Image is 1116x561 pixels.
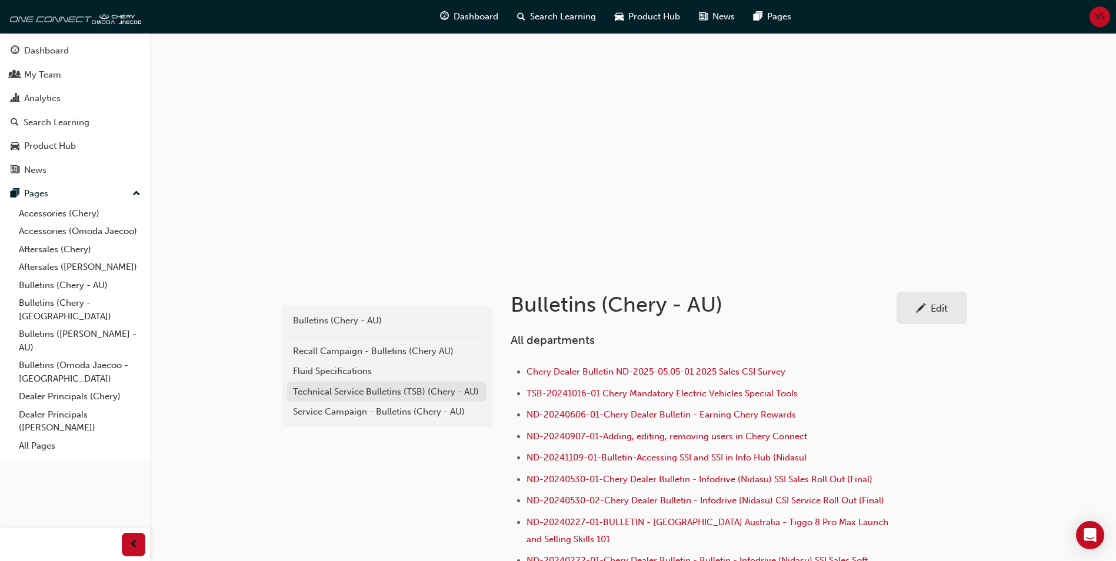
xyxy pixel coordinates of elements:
[5,40,145,62] a: Dashboard
[14,222,145,241] a: Accessories (Omoda Jaecoo)
[11,189,19,199] span: pages-icon
[931,302,948,314] div: Edit
[712,10,735,24] span: News
[287,382,487,402] a: Technical Service Bulletins (TSB) (Chery - AU)
[24,68,61,82] div: My Team
[6,5,141,28] img: oneconnect
[11,46,19,56] span: guage-icon
[5,38,145,183] button: DashboardMy TeamAnalyticsSearch LearningProduct HubNews
[508,5,605,29] a: search-iconSearch Learning
[527,452,807,463] a: ND-20241109-01-Bulletin-Accessing SSI and SSI in Info Hub (Nidasu)
[287,310,487,331] a: Bulletins (Chery - AU)
[293,405,481,419] div: Service Campaign - Bulletins (Chery - AU)
[5,159,145,181] a: News
[527,388,798,399] a: TSB-20241016-01 Chery Mandatory Electric Vehicles Special Tools
[14,356,145,388] a: Bulletins (Omoda Jaecoo - [GEOGRAPHIC_DATA])
[1076,521,1104,549] div: Open Intercom Messenger
[615,9,624,24] span: car-icon
[530,10,596,24] span: Search Learning
[14,294,145,325] a: Bulletins (Chery - [GEOGRAPHIC_DATA])
[605,5,689,29] a: car-iconProduct Hub
[293,365,481,378] div: Fluid Specifications
[14,325,145,356] a: Bulletins ([PERSON_NAME] - AU)
[511,292,897,318] h1: Bulletins (Chery - AU)
[14,276,145,295] a: Bulletins (Chery - AU)
[5,135,145,157] a: Product Hub
[754,9,762,24] span: pages-icon
[24,139,76,153] div: Product Hub
[11,118,19,128] span: search-icon
[14,241,145,259] a: Aftersales (Chery)
[744,5,801,29] a: pages-iconPages
[527,366,785,377] a: Chery Dealer Bulletin ND-2025-05.05-01 2025 Sales CSI Survey
[527,431,807,442] a: ND-20240907-01-Adding, editing, removing users in Chery Connect
[287,341,487,362] a: Recall Campaign - Bulletins (Chery AU)
[293,314,481,328] div: Bulletins (Chery - AU)
[293,345,481,358] div: Recall Campaign - Bulletins (Chery AU)
[129,537,138,552] span: prev-icon
[24,187,48,201] div: Pages
[5,88,145,109] a: Analytics
[699,9,708,24] span: news-icon
[14,406,145,437] a: Dealer Principals ([PERSON_NAME])
[24,92,61,105] div: Analytics
[511,333,595,347] span: All departments
[5,112,145,133] a: Search Learning
[287,361,487,382] a: Fluid Specifications
[132,186,141,202] span: up-icon
[527,495,884,506] a: ND-20240530-02-Chery Dealer Bulletin - Infodrive (Nidasu) CSI Service Roll Out (Final)
[11,165,19,176] span: news-icon
[14,258,145,276] a: Aftersales ([PERSON_NAME])
[527,409,796,420] a: ND-20240606-01-Chery Dealer Bulletin - Earning Chery Rewards
[11,93,19,104] span: chart-icon
[431,5,508,29] a: guage-iconDashboard
[5,183,145,205] button: Pages
[767,10,791,24] span: Pages
[897,292,967,324] a: Edit
[454,10,498,24] span: Dashboard
[527,474,872,485] a: ND-20240530-01-Chery Dealer Bulletin - Infodrive (Nidasu) SSI Sales Roll Out (Final)
[440,9,449,24] span: guage-icon
[14,205,145,223] a: Accessories (Chery)
[287,402,487,422] a: Service Campaign - Bulletins (Chery - AU)
[11,70,19,81] span: people-icon
[1090,6,1110,27] button: VS
[517,9,525,24] span: search-icon
[5,64,145,86] a: My Team
[689,5,744,29] a: news-iconNews
[11,141,19,152] span: car-icon
[14,388,145,406] a: Dealer Principals (Chery)
[628,10,680,24] span: Product Hub
[14,437,145,455] a: All Pages
[1095,10,1105,24] span: VS
[24,163,46,177] div: News
[293,385,481,399] div: Technical Service Bulletins (TSB) (Chery - AU)
[527,517,891,545] a: ND-20240227-01-BULLETIN - [GEOGRAPHIC_DATA] Australia - Tiggo 8 Pro Max Launch and Selling Skills...
[24,44,69,58] div: Dashboard
[24,116,89,129] div: Search Learning
[916,303,926,315] span: pencil-icon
